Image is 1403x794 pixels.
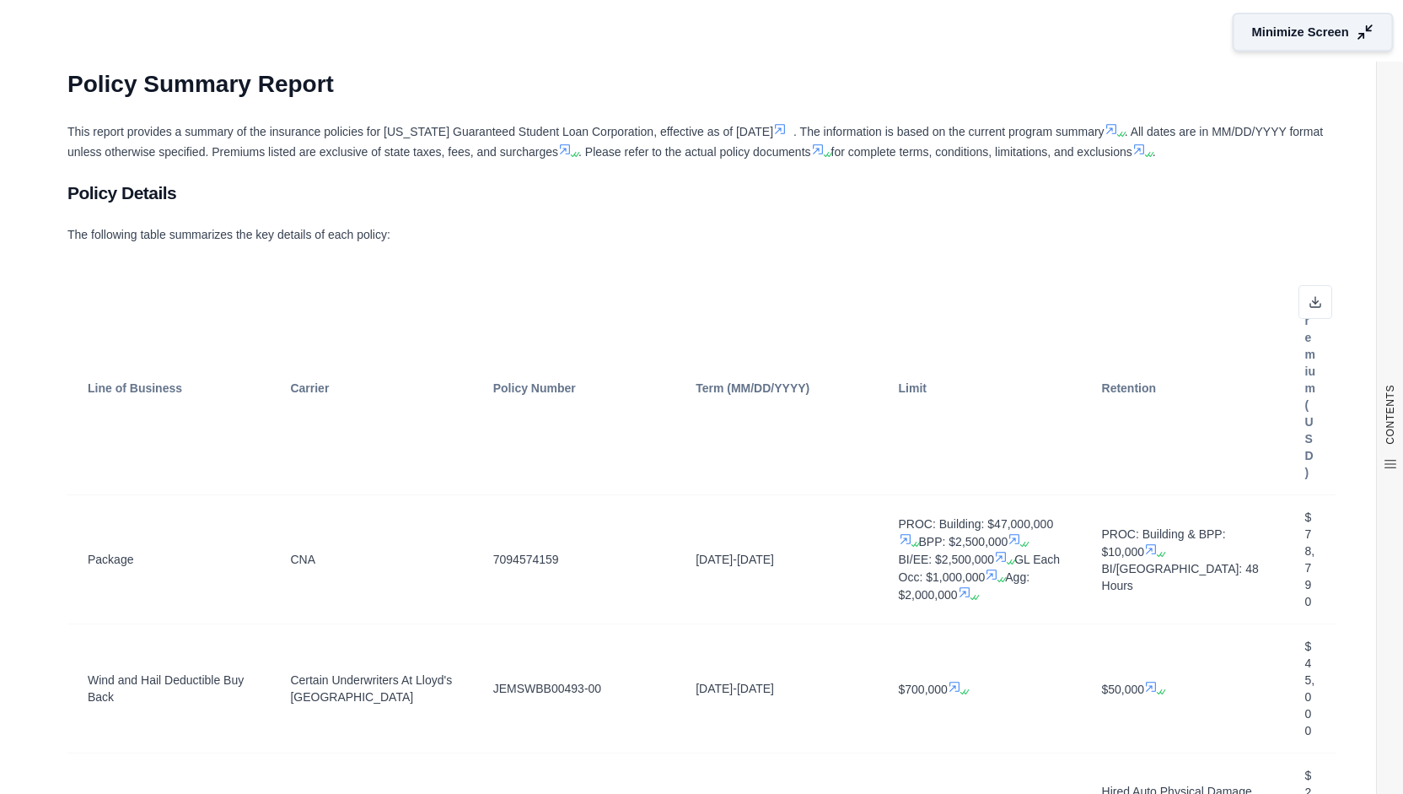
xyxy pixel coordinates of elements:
span: Carrier [290,381,329,395]
h1: Policy Summary Report [67,61,1336,108]
span: Term (MM/DD/YYYY) [696,381,809,395]
span: The following table summarizes the key details of each policy: [67,228,390,241]
span: CONTENTS [1384,385,1397,445]
span: $78,790 [1305,510,1315,608]
span: Line of Business [88,381,182,395]
span: [DATE]-[DATE] [696,682,774,695]
span: . The information is based on the current program summary [793,125,1105,138]
span: Policy Number [493,381,576,395]
span: JEMSWBB00493-00 [493,682,601,695]
span: BI/[GEOGRAPHIC_DATA]: 48 Hours [1102,562,1259,592]
button: Download as Excel [1298,285,1332,319]
span: $45,000 [1305,640,1315,737]
span: for complete terms, conditions, limitations, and exclusions [831,145,1132,159]
h2: Policy Details [67,176,1336,211]
span: Premium (USD) [1305,297,1315,479]
span: Retention [1102,381,1157,395]
span: Package [88,553,133,566]
span: BI/EE: $2,500,000 [899,553,995,566]
span: BPP: $2,500,000 [919,535,1008,548]
span: PROC: Building & BPP: $10,000 [1102,527,1226,559]
span: Wind and Hail Deductible Buy Back [88,673,244,704]
span: Limit [899,381,927,395]
span: [DATE]-[DATE] [696,553,774,566]
span: . [1153,145,1156,159]
span: CNA [290,553,315,566]
span: This report provides a summary of the insurance policies for [US_STATE] Guaranteed Student Loan C... [67,125,773,138]
span: 7094574159 [493,553,559,566]
span: Certain Underwriters At Lloyd's [GEOGRAPHIC_DATA] [290,673,452,704]
button: Minimize Screen [1233,13,1394,51]
span: PROC: Building: $47,000,000 [899,517,1054,531]
span: $50,000 [1102,683,1145,696]
span: Minimize Screen [1252,24,1349,41]
span: $700,000 [899,683,948,696]
span: . Please refer to the actual policy documents [578,145,810,159]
